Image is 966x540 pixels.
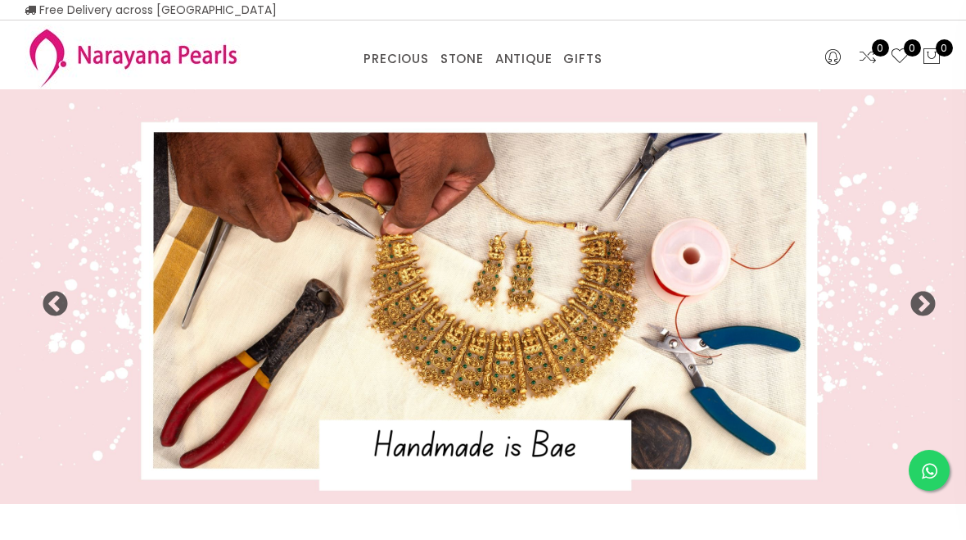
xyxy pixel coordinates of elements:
[872,39,889,57] span: 0
[563,47,602,71] a: GIFTS
[363,47,428,71] a: PRECIOUS
[890,47,910,68] a: 0
[41,291,57,307] button: Previous
[495,47,553,71] a: ANTIQUE
[440,47,484,71] a: STONE
[25,2,277,18] span: Free Delivery across [GEOGRAPHIC_DATA]
[858,47,878,68] a: 0
[936,39,953,57] span: 0
[904,39,921,57] span: 0
[909,291,925,307] button: Next
[922,47,941,68] button: 0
